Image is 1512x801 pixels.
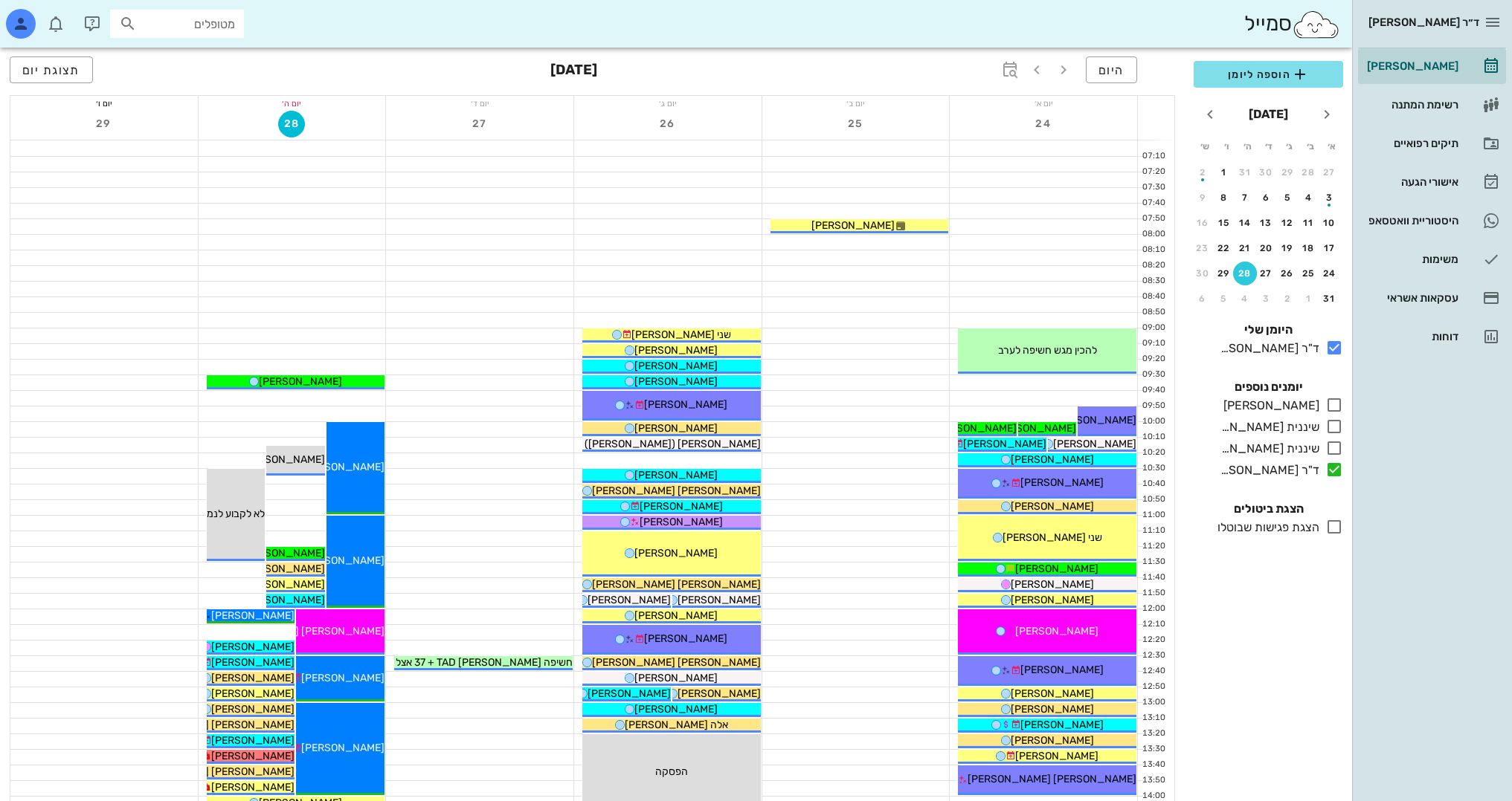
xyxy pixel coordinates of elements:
div: 7 [1233,192,1257,203]
span: [PERSON_NAME] [634,703,718,716]
div: 10:30 [1138,462,1168,475]
span: [PERSON_NAME] [211,750,295,762]
span: [PERSON_NAME] [634,547,718,560]
button: 31 [1318,287,1342,311]
span: [PERSON_NAME] [678,687,761,700]
button: 28 [1297,160,1321,184]
span: [PERSON_NAME] [PERSON_NAME] [592,484,761,497]
span: [PERSON_NAME] [301,554,385,567]
div: 12:10 [1138,618,1168,631]
div: 6 [1191,294,1215,304]
a: דוחות [1358,319,1506,354]
div: 3 [1255,294,1278,304]
span: [PERSON_NAME] [301,672,385,684]
div: 08:40 [1138,291,1168,303]
span: [PERSON_NAME] [634,672,718,684]
div: 13:00 [1138,696,1168,709]
button: 30 [1255,160,1278,184]
div: 29 [1275,167,1299,178]
a: אישורי הגעה [1358,164,1506,200]
div: 19 [1275,243,1299,253]
span: [PERSON_NAME] [1011,703,1094,716]
h4: יומנים נוספים [1194,378,1343,396]
button: 27 [1255,262,1278,285]
button: 7 [1233,186,1257,210]
button: 18 [1297,236,1321,260]
th: ד׳ [1258,134,1278,159]
span: תצוגת יום [22,63,80,77]
button: 3 [1318,186,1342,210]
div: [PERSON_NAME] [1364,60,1458,72]
div: 28 [1233,268,1257,279]
span: [PERSON_NAME] [1015,562,1098,575]
div: 12:00 [1138,603,1168,615]
div: סמייל [1244,8,1340,40]
button: 25 [1297,262,1321,285]
button: 2 [1275,287,1299,311]
button: 14 [1233,211,1257,235]
button: 27 [1318,160,1342,184]
span: [PERSON_NAME] [588,687,671,700]
div: 11 [1297,218,1321,228]
span: [PERSON_NAME] [963,438,1046,450]
button: תצוגת יום [10,56,93,83]
span: [PERSON_NAME] [811,219,895,232]
div: 07:10 [1138,150,1168,163]
div: 31 [1233,167,1257,178]
span: [PERSON_NAME] [PERSON_NAME] [126,765,295,778]
div: 5 [1275,192,1299,203]
a: עסקאות אשראי [1358,280,1506,316]
span: [PERSON_NAME] [211,656,295,669]
div: 16 [1191,218,1215,228]
button: היום [1086,56,1137,83]
div: 08:10 [1138,244,1168,256]
img: SmileCloud logo [1292,10,1340,39]
span: [PERSON_NAME] [678,594,761,606]
h3: [DATE] [550,56,597,86]
span: [PERSON_NAME] [640,500,723,513]
button: 10 [1318,211,1342,235]
div: 07:50 [1138,213,1168,225]
div: 12:40 [1138,665,1168,678]
div: 09:40 [1138,384,1168,397]
button: 29 [1212,262,1236,285]
button: 29 [1275,160,1299,184]
div: 10:10 [1138,431,1168,444]
span: תג [44,12,53,21]
th: ה׳ [1238,134,1257,159]
button: 26 [1275,262,1299,285]
span: [PERSON_NAME] ([PERSON_NAME]) [PERSON_NAME] [499,438,761,450]
span: [PERSON_NAME] [211,672,295,684]
div: 13:30 [1138,743,1168,756]
div: 10:40 [1138,478,1168,490]
div: יום ג׳ [574,96,762,111]
button: 15 [1212,211,1236,235]
span: [PERSON_NAME] [242,562,325,575]
span: שני [PERSON_NAME] [1003,531,1102,544]
div: 30 [1255,167,1278,178]
button: 30 [1191,262,1215,285]
div: 11:00 [1138,509,1168,522]
div: יום ב׳ [762,96,950,111]
div: 25 [1297,268,1321,279]
div: 11:50 [1138,587,1168,600]
div: 12:50 [1138,681,1168,693]
a: תיקים רפואיים [1358,126,1506,161]
button: 8 [1212,186,1236,210]
div: 13:50 [1138,774,1168,787]
button: 6 [1191,287,1215,311]
button: 31 [1233,160,1257,184]
button: 29 [91,111,118,137]
button: חודש הבא [1197,101,1223,128]
div: יום א׳ [950,96,1137,111]
div: 08:30 [1138,275,1168,288]
span: [PERSON_NAME] [588,594,671,606]
th: ש׳ [1195,134,1215,159]
div: 14 [1233,218,1257,228]
span: [PERSON_NAME] [1053,438,1136,450]
div: 24 [1318,268,1342,279]
div: 10:50 [1138,493,1168,506]
div: הצגת פגישות שבוטלו [1212,519,1319,536]
div: 17 [1318,243,1342,253]
span: להכין מגש חשיפה לערב [998,344,1097,357]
